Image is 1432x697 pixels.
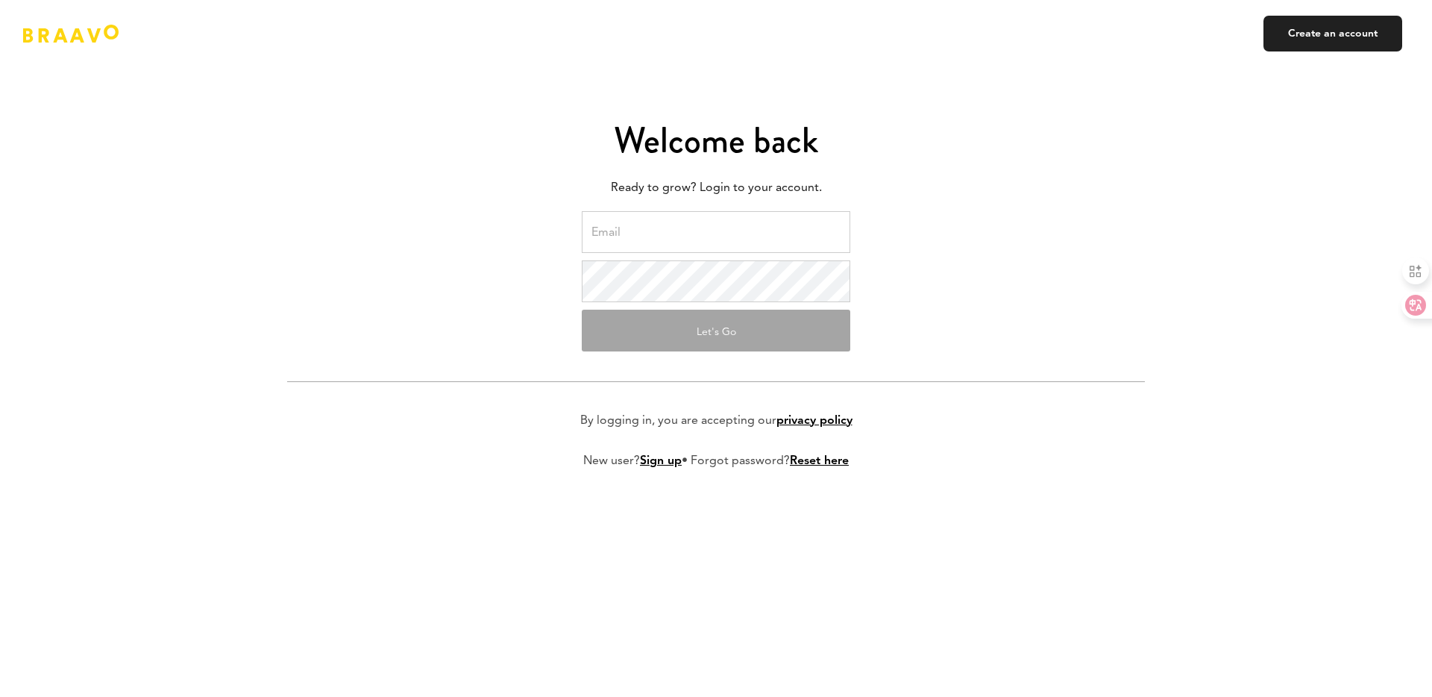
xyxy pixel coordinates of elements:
p: By logging in, you are accepting our [580,412,852,430]
a: privacy policy [776,415,852,427]
a: Reset here [790,455,849,467]
a: Sign up [640,455,682,467]
span: 支援 [38,10,61,24]
span: Welcome back [614,115,818,166]
button: Let's Go [582,310,850,351]
p: Ready to grow? Login to your account. [287,177,1145,199]
input: Email [582,211,850,253]
a: Create an account [1263,16,1402,51]
p: New user? • Forgot password? [583,452,849,470]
